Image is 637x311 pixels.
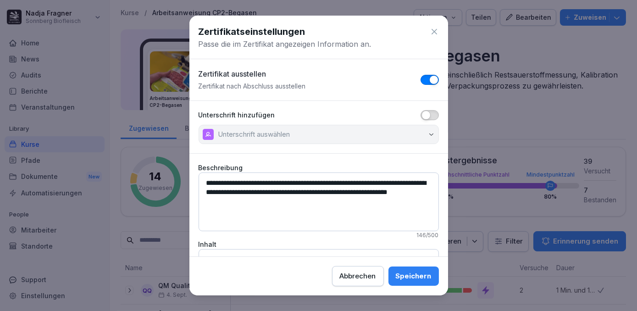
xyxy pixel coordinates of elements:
div: Abbrechen [340,271,376,281]
p: Unterschrift auswählen [218,130,290,139]
h1: Zertifikatseinstellungen [199,25,305,39]
button: Speichern [388,267,439,286]
p: 146 /500 [417,231,439,239]
p: Passe die im Zertifikat angezeigen Information an. [199,39,439,50]
p: Zertifikat nach Abschluss ausstellen [199,81,306,91]
p: Zertifikat ausstellen [199,68,266,79]
button: Abbrechen [332,266,384,286]
label: Inhalt [199,239,439,249]
label: Unterschrift hinzufügen [199,110,275,120]
div: Speichern [396,271,432,281]
label: Beschreibung [199,163,439,172]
